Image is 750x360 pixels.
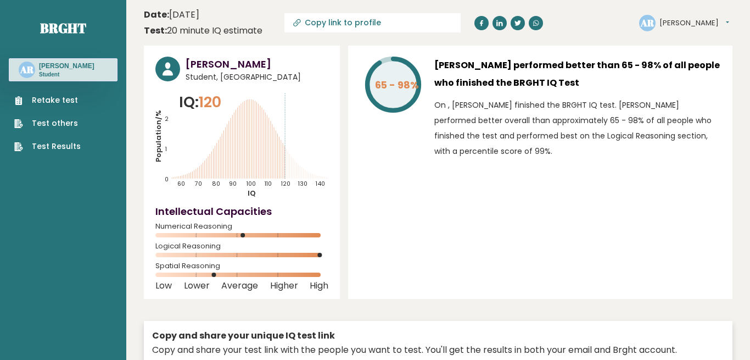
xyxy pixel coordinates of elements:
tspan: 80 [212,180,220,188]
text: AR [20,63,34,76]
tspan: 65 - 98% [375,78,419,92]
a: Test Results [14,141,81,152]
button: [PERSON_NAME] [659,18,729,29]
tspan: 130 [298,180,307,188]
tspan: 2 [165,115,169,124]
tspan: 140 [315,180,325,188]
span: Average [221,284,258,288]
time: [DATE] [144,8,199,21]
tspan: Population/% [153,110,164,162]
h3: [PERSON_NAME] performed better than 65 - 98% of all people who finished the BRGHT IQ Test [434,57,721,92]
a: Brght [40,19,86,37]
span: Logical Reasoning [155,244,328,248]
tspan: IQ [248,188,256,198]
tspan: 1 [165,145,167,153]
p: IQ: [179,91,221,113]
p: On , [PERSON_NAME] finished the BRGHT IQ test. [PERSON_NAME] performed better overall than approx... [434,97,721,159]
span: 120 [199,92,221,112]
span: Numerical Reasoning [155,224,328,229]
b: Test: [144,24,167,37]
span: Spatial Reasoning [155,264,328,268]
div: Copy and share your test link with the people you want to test. You'll get the results in both yo... [152,344,724,357]
tspan: 120 [281,180,290,188]
tspan: 0 [165,175,169,184]
span: Higher [270,284,298,288]
span: Lower [184,284,210,288]
div: 20 minute IQ estimate [144,24,262,37]
tspan: 70 [194,180,202,188]
span: High [310,284,328,288]
div: Copy and share your unique IQ test link [152,329,724,342]
b: Date: [144,8,169,21]
a: Retake test [14,95,81,106]
h4: Intellectual Capacities [155,204,328,219]
h3: [PERSON_NAME] [186,57,328,71]
tspan: 90 [229,180,237,188]
tspan: 110 [264,180,272,188]
p: Student [39,71,94,79]
a: Test others [14,118,81,129]
tspan: 100 [246,180,256,188]
span: Low [155,284,172,288]
tspan: 60 [177,180,185,188]
h3: [PERSON_NAME] [39,62,94,70]
text: AR [640,16,654,29]
span: Student, [GEOGRAPHIC_DATA] [186,71,328,83]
